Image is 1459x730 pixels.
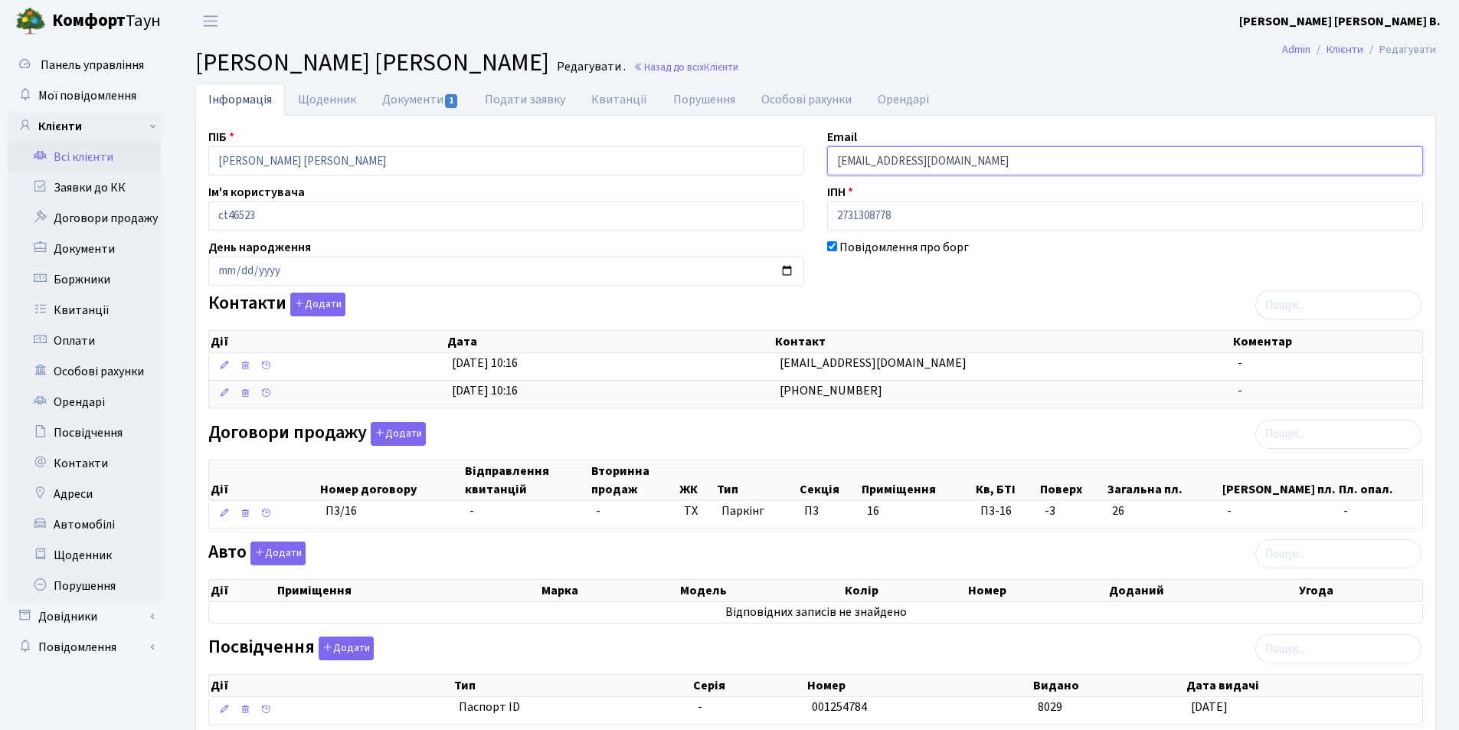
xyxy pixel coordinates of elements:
label: Ім'я користувача [208,183,305,201]
a: Контакти [8,448,161,479]
input: Пошук... [1255,420,1421,449]
a: Повідомлення [8,632,161,663]
th: Приміщення [860,460,974,500]
a: Орендарі [8,387,161,417]
span: - [1343,502,1416,520]
th: Вторинна продаж [590,460,678,500]
a: Документи [369,83,472,116]
a: Додати [367,419,426,446]
th: ЖК [678,460,716,500]
span: П3-16 [980,502,1032,520]
a: Орендарі [865,83,942,116]
span: Клієнти [704,60,738,74]
li: Редагувати [1363,41,1436,58]
a: Додати [286,290,345,317]
a: Всі клієнти [8,142,161,172]
a: Квитанції [8,295,161,326]
a: Admin [1282,41,1310,57]
input: Пошук... [1255,539,1421,568]
a: Посвідчення [8,417,161,448]
a: Особові рахунки [8,356,161,387]
th: Марка [540,580,679,601]
label: Email [827,128,857,146]
span: 16 [867,502,879,519]
a: Щоденник [8,540,161,571]
label: ІПН [827,183,853,201]
a: Заявки до КК [8,172,161,203]
th: Тип [453,675,692,696]
a: Порушення [660,83,748,116]
th: Колір [843,580,967,601]
span: 8029 [1038,699,1062,715]
th: Модель [679,580,842,601]
span: [PHONE_NUMBER] [780,382,882,399]
th: Поверх [1039,460,1106,500]
span: Паспорт ID [459,699,685,716]
span: 1 [445,94,457,108]
span: - [1227,502,1331,520]
span: [DATE] [1191,699,1228,715]
button: Контакти [290,293,345,316]
span: ТХ [684,502,710,520]
label: ПІБ [208,128,234,146]
a: Щоденник [285,83,369,116]
span: Панель управління [41,57,144,74]
th: Угода [1297,580,1422,601]
span: - [469,502,474,519]
th: Дії [209,460,319,500]
button: Посвідчення [319,637,374,660]
th: Номер договору [319,460,463,500]
button: Авто [250,542,306,565]
span: - [698,699,702,715]
span: 001254784 [812,699,867,715]
a: Квитанції [578,83,660,116]
a: Подати заявку [472,83,578,116]
th: [PERSON_NAME] пл. [1221,460,1337,500]
th: Кв, БТІ [974,460,1039,500]
th: Видано [1032,675,1185,696]
b: [PERSON_NAME] [PERSON_NAME] В. [1239,13,1441,30]
a: Назад до всіхКлієнти [633,60,738,74]
span: [DATE] 10:16 [452,382,518,399]
th: Тип [715,460,798,500]
span: - [1238,355,1242,372]
a: Документи [8,234,161,264]
span: - [596,502,600,519]
a: Клієнти [8,111,161,142]
span: - [1238,382,1242,399]
a: Додати [315,634,374,661]
a: [PERSON_NAME] [PERSON_NAME] В. [1239,12,1441,31]
button: Договори продажу [371,422,426,446]
a: Довідники [8,601,161,632]
span: 26 [1112,502,1215,520]
label: Авто [208,542,306,565]
th: Дата видачі [1185,675,1422,696]
th: Загальна пл. [1106,460,1221,500]
label: День народження [208,238,311,257]
th: Дії [209,675,453,696]
th: Контакт [774,331,1232,352]
nav: breadcrumb [1259,34,1459,66]
a: Автомобілі [8,509,161,540]
a: Договори продажу [8,203,161,234]
span: П3 [804,502,819,519]
label: Повідомлення про борг [839,238,969,257]
img: logo.png [15,6,46,37]
th: Серія [692,675,806,696]
button: Переключити навігацію [191,8,230,34]
th: Номер [806,675,1032,696]
th: Коментар [1232,331,1422,352]
th: Відправлення квитанцій [463,460,590,500]
b: Комфорт [52,8,126,33]
th: Дії [209,331,446,352]
th: Секція [798,460,860,500]
a: Мої повідомлення [8,80,161,111]
th: Номер [967,580,1107,601]
a: Порушення [8,571,161,601]
span: -3 [1045,502,1100,520]
a: Особові рахунки [748,83,865,116]
span: [EMAIL_ADDRESS][DOMAIN_NAME] [780,355,967,372]
span: [DATE] 10:16 [452,355,518,372]
span: [PERSON_NAME] [PERSON_NAME] [195,45,549,80]
a: Панель управління [8,50,161,80]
